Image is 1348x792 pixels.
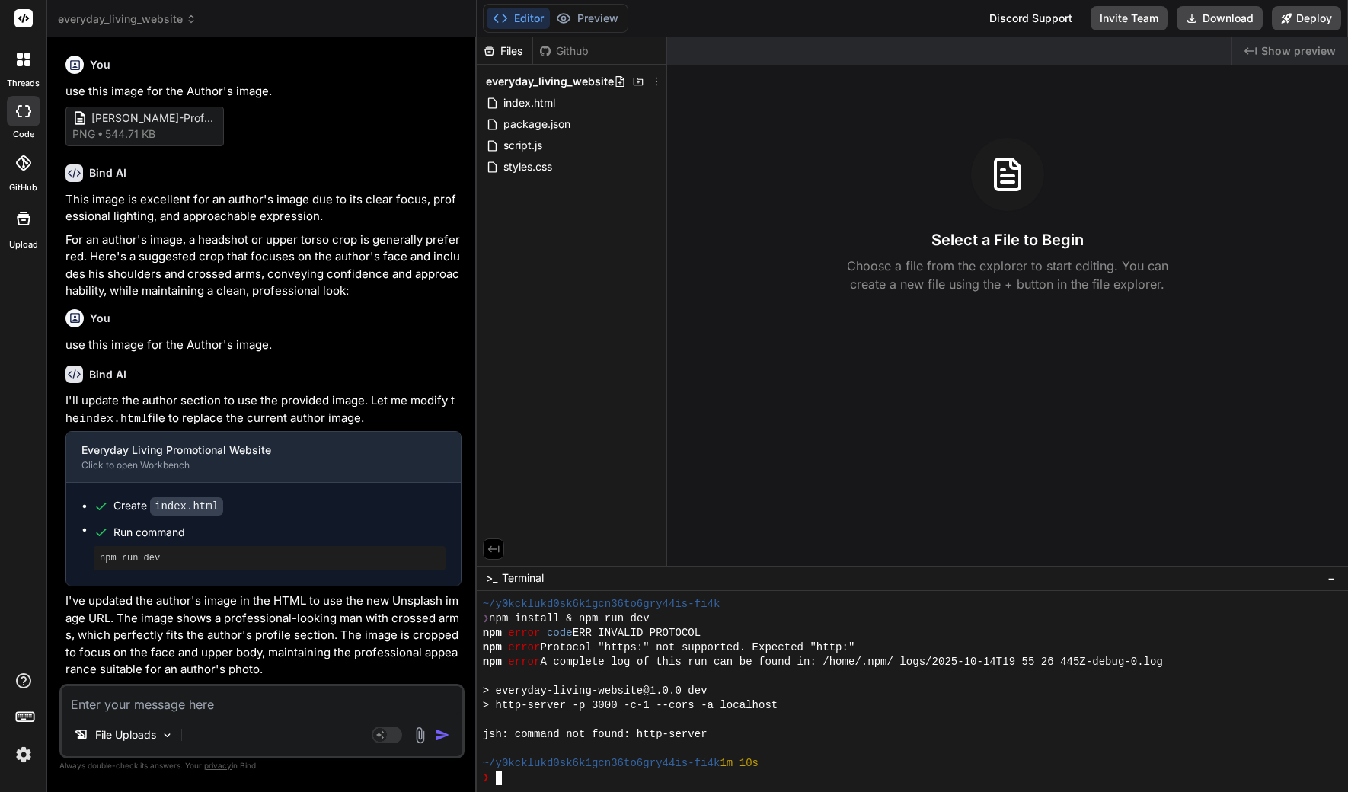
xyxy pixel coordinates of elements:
[502,570,544,586] span: Terminal
[931,229,1084,251] h3: Select a File to Begin
[100,552,439,564] pre: npm run dev
[483,684,708,698] span: > everyday-living-website@1.0.0 dev
[486,74,614,89] span: everyday_living_website
[113,525,446,540] span: Run command
[59,758,465,773] p: Always double-check its answers. Your in Bind
[483,771,489,785] span: ❯
[508,655,540,669] span: error
[113,498,223,514] div: Create
[1261,43,1336,59] span: Show preview
[489,612,650,626] span: npm install & npm run dev
[508,640,540,655] span: error
[1091,6,1168,30] button: Invite Team
[540,640,854,655] span: Protocol "https:" not supported. Expected "http:"
[980,6,1081,30] div: Discord Support
[81,459,420,471] div: Click to open Workbench
[204,761,232,770] span: privacy
[9,181,37,194] label: GitHub
[65,337,462,354] p: use this image for the Author's image.
[411,727,429,744] img: attachment
[7,77,40,90] label: threads
[547,626,573,640] span: code
[90,311,110,326] h6: You
[483,597,720,612] span: ~/y0kcklukd0sk6k1gcn36to6gry44is-fi4k
[66,432,436,482] button: Everyday Living Promotional WebsiteClick to open Workbench
[483,612,489,626] span: ❯
[487,8,550,29] button: Editor
[91,110,213,126] span: [PERSON_NAME]-Profile-600x588
[89,367,126,382] h6: Bind AI
[105,126,155,142] span: 544.71 KB
[65,232,462,300] p: For an author's image, a headshot or upper torso crop is generally preferred. Here's a suggested ...
[65,191,462,225] p: This image is excellent for an author's image due to its clear focus, professional lighting, and ...
[477,43,532,59] div: Files
[1324,566,1339,590] button: −
[79,413,148,426] code: index.html
[533,43,596,59] div: Github
[573,626,701,640] span: ERR_INVALID_PROTOCOL
[72,126,95,142] span: png
[502,136,544,155] span: script.js
[502,94,557,112] span: index.html
[13,128,34,141] label: code
[1327,570,1336,586] span: −
[150,497,223,516] code: index.html
[502,115,572,133] span: package.json
[65,392,462,428] p: I'll update the author section to use the provided image. Let me modify the file to replace the c...
[540,655,1162,669] span: A complete log of this run can be found in: /home/.npm/_logs/2025-10-14T19_55_26_445Z-debug-0.log
[65,83,462,101] p: use this image for the Author's image.
[161,729,174,742] img: Pick Models
[483,756,720,771] span: ~/y0kcklukd0sk6k1gcn36to6gry44is-fi4k
[483,698,778,713] span: > http-server -p 3000 -c-1 --cors -a localhost
[90,57,110,72] h6: You
[11,742,37,768] img: settings
[502,158,554,176] span: styles.css
[95,727,156,742] p: File Uploads
[58,11,196,27] span: everyday_living_website
[837,257,1178,293] p: Choose a file from the explorer to start editing. You can create a new file using the + button in...
[483,640,502,655] span: npm
[9,238,38,251] label: Upload
[550,8,624,29] button: Preview
[483,655,502,669] span: npm
[508,626,540,640] span: error
[89,165,126,180] h6: Bind AI
[486,570,497,586] span: >_
[483,626,502,640] span: npm
[81,442,420,458] div: Everyday Living Promotional Website
[1272,6,1341,30] button: Deploy
[435,727,450,742] img: icon
[720,756,759,771] span: 1m 10s
[1177,6,1263,30] button: Download
[483,727,708,742] span: jsh: command not found: http-server
[65,592,462,679] p: I've updated the author's image in the HTML to use the new Unsplash image URL. The image shows a ...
